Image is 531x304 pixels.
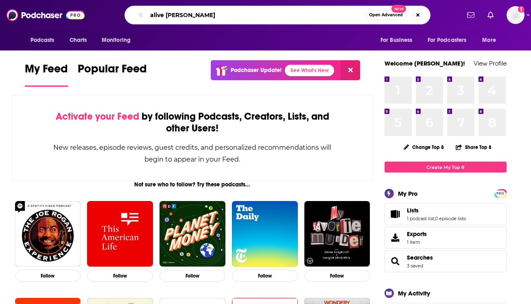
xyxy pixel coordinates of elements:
[31,35,55,46] span: Podcasts
[387,256,404,267] a: Searches
[407,230,427,238] span: Exports
[391,5,406,13] span: New
[398,190,418,197] div: My Pro
[464,8,478,22] a: Show notifications dropdown
[160,201,225,267] img: Planet Money
[232,270,298,282] button: Follow
[385,59,465,67] a: Welcome [PERSON_NAME]!
[474,59,507,67] a: View Profile
[496,190,505,197] span: PRO
[231,67,282,74] p: Podchaser Update!
[78,62,147,81] span: Popular Feed
[87,270,153,282] button: Follow
[507,6,524,24] button: Show profile menu
[70,35,87,46] span: Charts
[369,13,403,17] span: Open Advanced
[428,35,467,46] span: For Podcasters
[285,65,334,76] a: See What's New
[407,207,419,214] span: Lists
[407,239,427,245] span: 1 item
[25,62,68,87] a: My Feed
[15,270,81,282] button: Follow
[53,111,332,134] div: by following Podcasts, Creators, Lists, and other Users!
[53,142,332,165] div: New releases, episode reviews, guest credits, and personalized recommendations will begin to appe...
[380,35,413,46] span: For Business
[399,142,449,152] button: Change Top 8
[387,208,404,220] a: Lists
[407,263,423,269] a: 3 saved
[482,35,496,46] span: More
[78,62,147,87] a: Popular Feed
[385,162,507,173] a: Create My Top 8
[455,139,492,155] button: Share Top 8
[407,254,433,261] a: Searches
[102,35,131,46] span: Monitoring
[147,9,365,22] input: Search podcasts, credits, & more...
[496,190,505,196] a: PRO
[476,33,506,48] button: open menu
[385,203,507,225] span: Lists
[96,33,141,48] button: open menu
[15,201,81,267] img: The Joe Rogan Experience
[375,33,423,48] button: open menu
[160,270,225,282] button: Follow
[434,216,435,221] span: ,
[387,232,404,243] span: Exports
[507,6,524,24] img: User Profile
[7,7,85,23] img: Podchaser - Follow, Share and Rate Podcasts
[385,227,507,249] a: Exports
[398,289,430,297] div: My Activity
[435,216,466,221] a: 0 episode lists
[365,10,406,20] button: Open AdvancedNew
[12,181,374,188] div: Not sure who to follow? Try these podcasts...
[304,270,370,282] button: Follow
[125,6,430,24] div: Search podcasts, credits, & more...
[484,8,497,22] a: Show notifications dropdown
[87,201,153,267] img: This American Life
[304,201,370,267] img: My Favorite Murder with Karen Kilgariff and Georgia Hardstark
[518,6,524,13] svg: Add a profile image
[25,62,68,81] span: My Feed
[422,33,479,48] button: open menu
[64,33,92,48] a: Charts
[385,250,507,272] span: Searches
[25,33,65,48] button: open menu
[407,207,466,214] a: Lists
[232,201,298,267] img: The Daily
[56,110,139,122] span: Activate your Feed
[507,6,524,24] span: Logged in as nfrydman
[407,216,434,221] a: 1 podcast list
